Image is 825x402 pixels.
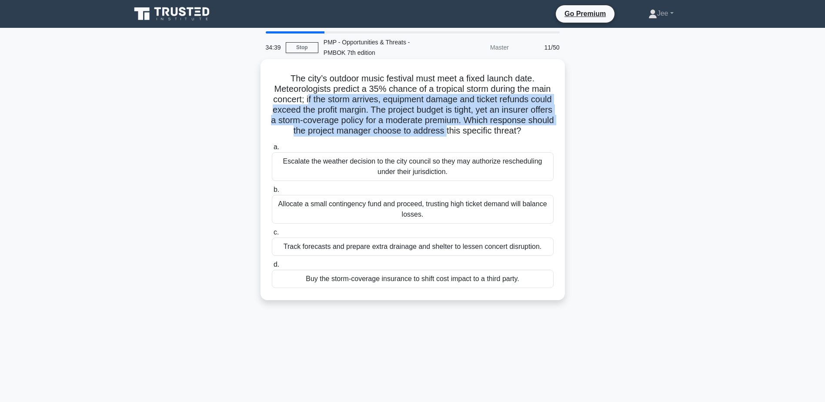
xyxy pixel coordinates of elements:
[272,270,554,288] div: Buy the storm-coverage insurance to shift cost impact to a third party.
[274,186,279,193] span: b.
[318,33,438,61] div: PMP - Opportunities & Threats - PMBOK 7th edition
[514,39,565,56] div: 11/50
[272,195,554,224] div: Allocate a small contingency fund and proceed, trusting high ticket demand will balance losses.
[272,238,554,256] div: Track forecasts and prepare extra drainage and shelter to lessen concert disruption.
[274,228,279,236] span: c.
[261,39,286,56] div: 34:39
[438,39,514,56] div: Master
[286,42,318,53] a: Stop
[271,73,554,137] h5: The city’s outdoor music festival must meet a fixed launch date. Meteorologists predict a 35% cha...
[274,261,279,268] span: d.
[559,8,611,19] a: Go Premium
[628,5,695,22] a: Jee
[272,152,554,181] div: Escalate the weather decision to the city council so they may authorize rescheduling under their ...
[274,143,279,151] span: a.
